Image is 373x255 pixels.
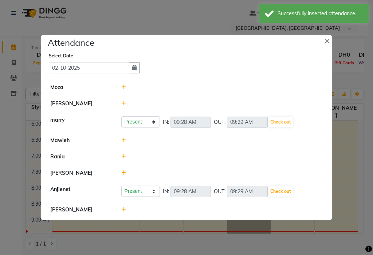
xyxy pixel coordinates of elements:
div: Rania [45,153,116,161]
span: IN: [163,118,169,126]
h4: Attendance [48,36,94,49]
button: Check out [268,186,293,197]
div: Mawieh [45,137,116,144]
span: IN: [163,188,169,195]
button: Close [319,30,337,50]
div: Anjienet [45,186,116,197]
div: Moza [45,84,116,91]
div: [PERSON_NAME] [45,100,116,108]
label: Select Date [49,53,73,59]
span: OUT: [214,188,225,195]
span: OUT: [214,118,225,126]
span: × [325,35,330,46]
button: Check out [268,117,293,127]
input: Select date [49,62,129,73]
div: marry [45,116,116,128]
div: Successfully inserted attendance. [278,10,363,17]
div: [PERSON_NAME] [45,206,116,214]
div: [PERSON_NAME] [45,169,116,177]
